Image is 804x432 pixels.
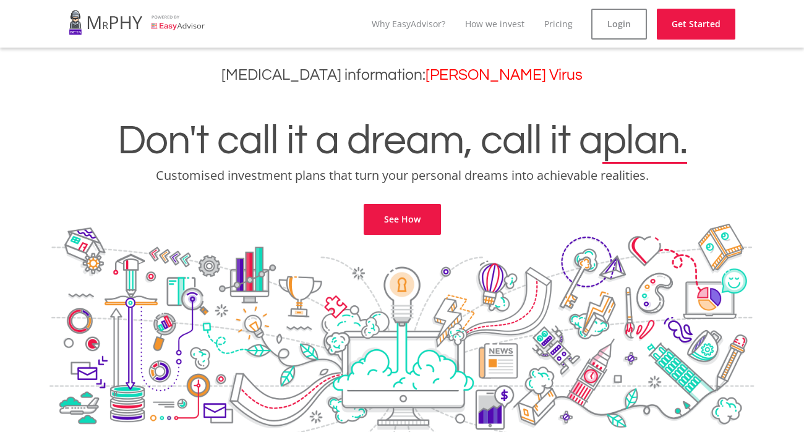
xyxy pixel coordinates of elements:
[602,120,687,162] span: plan.
[9,167,795,184] p: Customised investment plans that turn your personal dreams into achievable realities.
[364,204,441,235] a: See How
[544,18,573,30] a: Pricing
[9,66,795,84] h3: [MEDICAL_DATA] information:
[426,67,583,83] a: [PERSON_NAME] Virus
[657,9,735,40] a: Get Started
[591,9,647,40] a: Login
[9,120,795,162] h1: Don't call it a dream, call it a
[465,18,524,30] a: How we invest
[372,18,445,30] a: Why EasyAdvisor?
